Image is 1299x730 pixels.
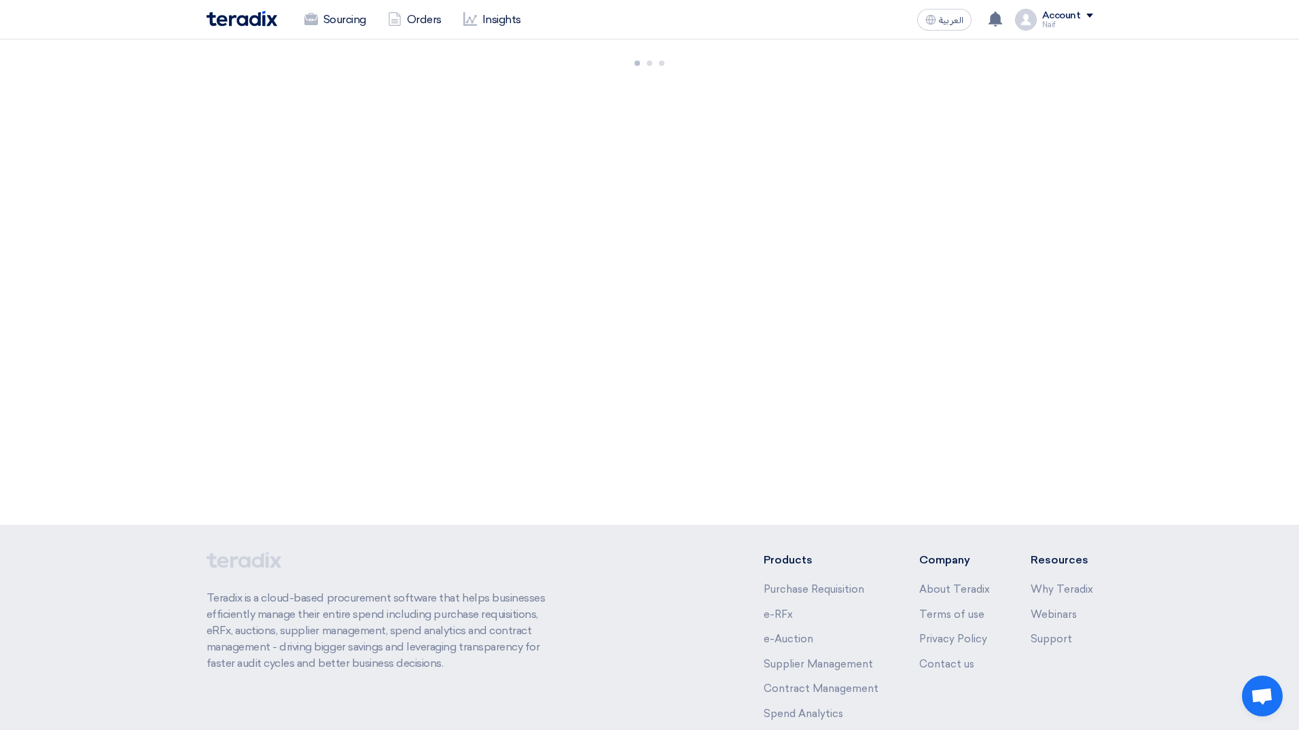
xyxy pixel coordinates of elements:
[1031,633,1072,645] a: Support
[207,11,277,27] img: Teradix logo
[1031,552,1093,568] li: Resources
[764,708,843,720] a: Spend Analytics
[919,552,990,568] li: Company
[919,608,984,621] a: Terms of use
[764,583,864,595] a: Purchase Requisition
[764,682,878,695] a: Contract Management
[1015,9,1037,31] img: profile_test.png
[764,658,873,670] a: Supplier Management
[764,552,878,568] li: Products
[1242,676,1283,716] div: Open chat
[452,5,532,35] a: Insights
[293,5,377,35] a: Sourcing
[764,608,793,621] a: e-RFx
[1042,21,1093,29] div: Naif
[1042,10,1081,22] div: Account
[207,590,561,672] p: Teradix is a cloud-based procurement software that helps businesses efficiently manage their enti...
[377,5,452,35] a: Orders
[1031,583,1093,595] a: Why Teradix
[919,583,990,595] a: About Teradix
[919,633,987,645] a: Privacy Policy
[919,658,974,670] a: Contact us
[939,16,963,25] span: العربية
[1031,608,1077,621] a: Webinars
[764,633,813,645] a: e-Auction
[917,9,972,31] button: العربية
